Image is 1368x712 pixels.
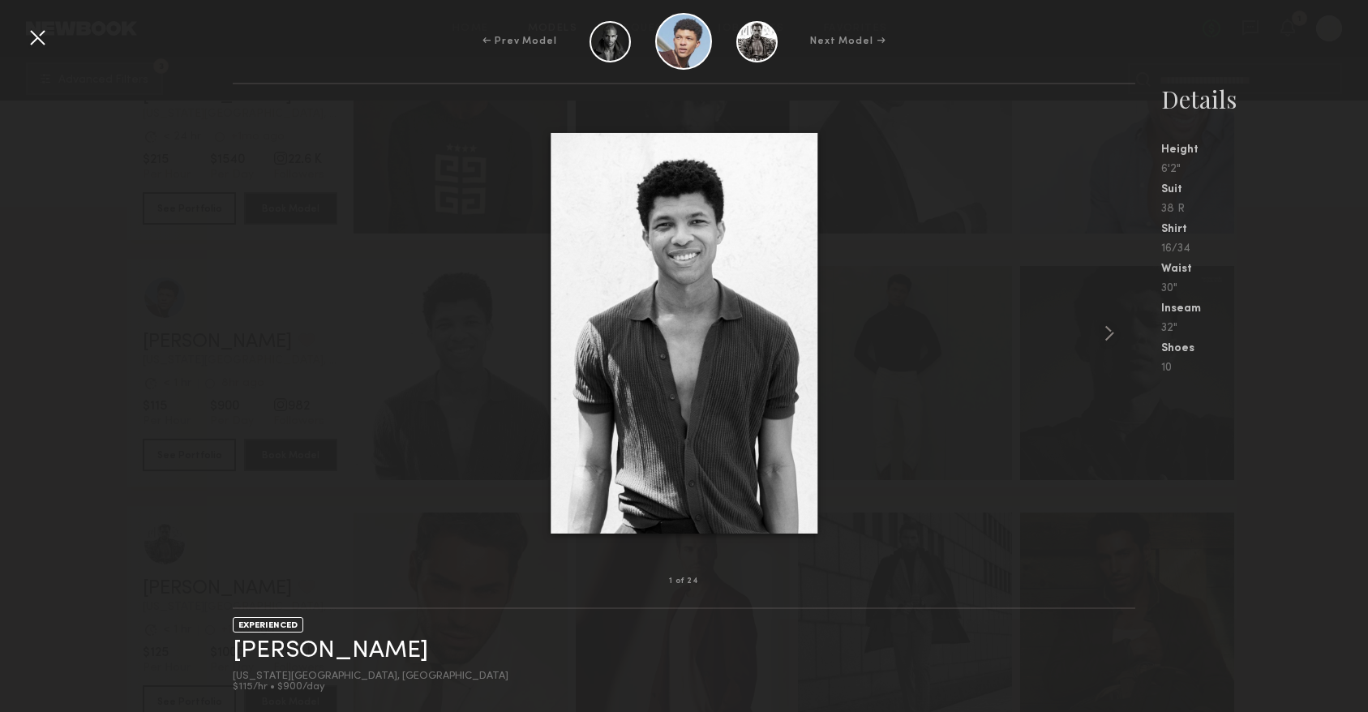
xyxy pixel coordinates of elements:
div: [US_STATE][GEOGRAPHIC_DATA], [GEOGRAPHIC_DATA] [233,671,508,682]
div: Height [1161,144,1368,156]
div: 30" [1161,283,1368,294]
div: 10 [1161,362,1368,374]
div: EXPERIENCED [233,617,303,633]
a: [PERSON_NAME] [233,638,428,663]
div: 6'2" [1161,164,1368,175]
div: 38 R [1161,204,1368,215]
div: Suit [1161,184,1368,195]
div: Inseam [1161,303,1368,315]
div: Shirt [1161,224,1368,235]
div: 32" [1161,323,1368,334]
div: 1 of 24 [669,577,698,585]
div: 16/34 [1161,243,1368,255]
div: ← Prev Model [482,34,557,49]
div: Details [1161,83,1368,115]
div: Waist [1161,264,1368,275]
div: $115/hr • $900/day [233,682,508,693]
div: Next Model → [810,34,886,49]
div: Shoes [1161,343,1368,354]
